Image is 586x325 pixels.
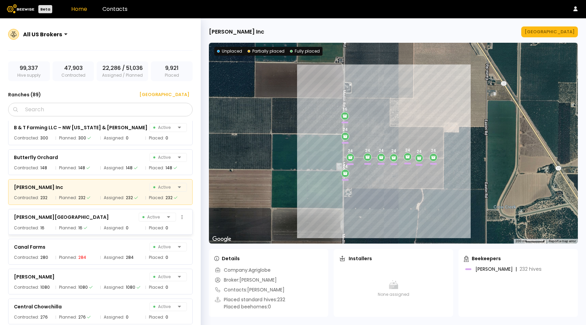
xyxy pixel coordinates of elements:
[102,5,128,13] a: Contacts
[513,239,547,244] button: Map Scale: 200 m per 53 pixels
[40,254,48,261] div: 280
[153,123,175,132] span: Active
[165,254,168,261] div: 0
[126,194,133,201] div: 232
[59,135,77,141] span: Planned:
[20,64,38,72] span: 99,337
[475,267,542,271] div: [PERSON_NAME]
[14,273,55,281] div: [PERSON_NAME]
[71,5,87,13] a: Home
[104,165,124,171] span: Assigned:
[78,225,82,231] div: 16
[8,90,41,99] h3: Ranches ( 89 )
[290,48,320,54] div: Fully placed
[104,225,124,231] span: Assigned:
[149,284,164,291] span: Placed:
[59,225,77,231] span: Planned:
[153,183,175,191] span: Active
[211,235,233,244] img: Google
[391,149,396,153] div: 24
[343,127,348,132] div: 24
[126,165,133,171] div: 148
[78,165,85,171] div: 148
[153,303,175,311] span: Active
[520,266,542,272] span: 232 hives
[149,165,164,171] span: Placed:
[126,314,129,321] div: 0
[521,26,578,37] button: [GEOGRAPHIC_DATA]
[515,239,525,243] span: 200 m
[78,314,86,321] div: 276
[135,91,189,98] div: [GEOGRAPHIC_DATA]
[23,30,62,39] div: All US Brokers
[40,194,47,201] div: 232
[78,194,85,201] div: 232
[149,225,164,231] span: Placed:
[149,254,164,261] span: Placed:
[97,61,148,81] div: Assigned / Planned
[14,303,62,311] div: Central Chowchilla
[78,254,86,261] div: 284
[151,61,193,81] div: Placed
[417,149,422,154] div: 24
[7,4,34,13] img: Beewise logo
[104,314,124,321] span: Assigned:
[8,61,50,81] div: Hive supply
[165,314,168,321] div: 0
[549,239,576,243] a: Report a map error
[343,107,347,112] div: 16
[149,194,164,201] span: Placed:
[165,135,168,141] div: 0
[165,194,173,201] div: 232
[214,255,240,262] div: Details
[515,266,517,272] div: |
[40,165,47,171] div: 148
[165,225,168,231] div: 0
[14,225,39,231] span: Contracted:
[248,48,285,54] div: Partially placed
[78,284,88,291] div: 1080
[153,243,175,251] span: Active
[14,254,39,261] span: Contracted:
[14,135,39,141] span: Contracted:
[64,64,83,72] span: 47,903
[104,135,124,141] span: Assigned:
[14,213,109,221] div: [PERSON_NAME][GEOGRAPHIC_DATA]
[131,89,193,100] button: [GEOGRAPHIC_DATA]
[40,135,48,141] div: 300
[38,5,52,13] div: Beta
[149,314,164,321] span: Placed:
[14,314,39,321] span: Contracted:
[165,64,178,72] span: 9,921
[211,235,233,244] a: Open this area in Google Maps (opens a new window)
[153,153,175,161] span: Active
[405,148,410,153] div: 24
[14,123,148,132] div: B & T Farming LLC – NW [US_STATE] & [PERSON_NAME]
[214,296,285,310] div: Placed standard hives: 232 Placed beehomes: 0
[59,165,77,171] span: Planned:
[126,135,129,141] div: 0
[142,213,164,221] span: Active
[525,28,574,35] div: [GEOGRAPHIC_DATA]
[126,284,135,291] div: 1080
[165,165,172,171] div: 148
[214,286,285,293] div: Contacts: [PERSON_NAME]
[348,149,353,153] div: 24
[126,225,129,231] div: 0
[149,135,164,141] span: Placed:
[126,254,134,261] div: 284
[59,314,77,321] span: Planned:
[165,284,168,291] div: 0
[14,243,45,251] div: Canal Farms
[104,254,124,261] span: Assigned:
[104,194,124,201] span: Assigned:
[464,255,501,262] div: Beekeepers
[214,267,271,274] div: Company: Agriglobe
[59,254,77,261] span: Planned:
[343,164,348,169] div: 24
[59,194,77,201] span: Planned:
[102,64,143,72] span: 22,286 / 51,036
[431,148,436,153] div: 24
[59,284,77,291] span: Planned:
[379,148,384,153] div: 24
